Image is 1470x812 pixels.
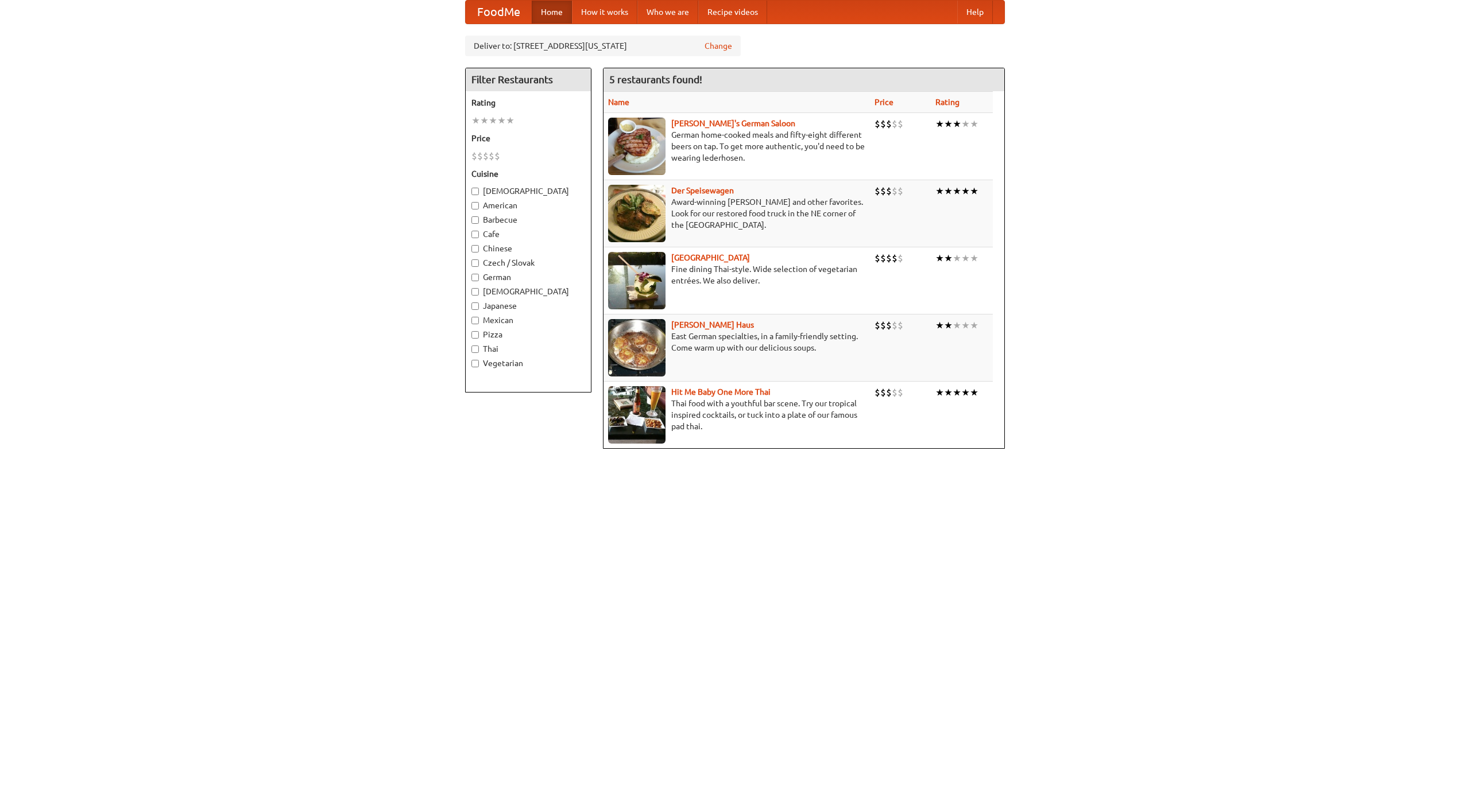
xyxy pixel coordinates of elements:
li: ★ [935,118,944,130]
label: Japanese [471,300,585,312]
input: [DEMOGRAPHIC_DATA] [471,188,479,195]
p: Thai food with a youthful bar scene. Try our tropical inspired cocktails, or tuck into a plate of... [608,398,865,432]
li: ★ [961,185,970,197]
p: Award-winning [PERSON_NAME] and other favorites. Look for our restored food truck in the NE corne... [608,196,865,231]
input: Barbecue [471,216,479,224]
a: Home [532,1,572,24]
a: Hit Me Baby One More Thai [671,387,771,397]
li: ★ [961,252,970,265]
p: Fine dining Thai-style. Wide selection of vegetarian entrées. We also deliver. [608,263,865,286]
input: Vegetarian [471,360,479,367]
li: $ [892,118,898,130]
li: $ [892,386,898,399]
li: ★ [961,319,970,332]
input: Chinese [471,245,479,252]
a: FoodMe [466,1,532,24]
li: ★ [953,185,961,197]
li: ★ [935,252,944,265]
a: Der Speisewagen [671,186,734,195]
li: ★ [961,118,970,130]
li: $ [875,252,880,265]
a: Help [957,1,993,24]
li: ★ [489,114,497,127]
h5: Price [471,133,585,144]
li: ★ [961,386,970,399]
li: $ [875,319,880,332]
li: ★ [480,114,489,127]
input: Mexican [471,317,479,324]
p: German home-cooked meals and fifty-eight different beers on tap. To get more authentic, you'd nee... [608,129,865,164]
input: Pizza [471,331,479,339]
a: [PERSON_NAME]'s German Saloon [671,119,795,128]
a: Recipe videos [698,1,767,24]
a: How it works [572,1,637,24]
input: Japanese [471,302,479,310]
li: $ [875,386,880,399]
li: ★ [944,185,953,197]
input: Czech / Slovak [471,259,479,267]
li: $ [886,185,892,197]
li: $ [880,185,886,197]
li: $ [898,252,903,265]
label: Czech / Slovak [471,257,585,269]
p: East German specialties, in a family-friendly setting. Come warm up with our delicious soups. [608,331,865,353]
a: Rating [935,98,960,107]
li: $ [880,252,886,265]
li: $ [483,150,489,162]
li: $ [875,118,880,130]
label: Cafe [471,228,585,240]
li: ★ [944,386,953,399]
li: ★ [944,118,953,130]
li: $ [886,252,892,265]
li: ★ [970,118,978,130]
li: $ [875,185,880,197]
li: $ [477,150,483,162]
li: ★ [471,114,480,127]
img: esthers.jpg [608,118,666,175]
li: ★ [935,185,944,197]
li: $ [886,118,892,130]
label: Thai [471,343,585,355]
h4: Filter Restaurants [466,68,591,91]
li: $ [494,150,500,162]
li: $ [880,386,886,399]
li: ★ [953,319,961,332]
li: ★ [970,185,978,197]
img: satay.jpg [608,252,666,309]
label: Chinese [471,243,585,254]
li: $ [898,185,903,197]
li: $ [886,319,892,332]
img: kohlhaus.jpg [608,319,666,376]
li: $ [892,319,898,332]
li: ★ [970,252,978,265]
label: Mexican [471,314,585,326]
li: $ [898,386,903,399]
li: $ [886,386,892,399]
a: [PERSON_NAME] Haus [671,320,754,329]
input: [DEMOGRAPHIC_DATA] [471,288,479,296]
input: Cafe [471,231,479,238]
li: ★ [497,114,506,127]
label: [DEMOGRAPHIC_DATA] [471,286,585,297]
li: ★ [970,386,978,399]
a: Change [705,40,732,52]
li: ★ [944,319,953,332]
a: Price [875,98,893,107]
li: ★ [935,386,944,399]
li: ★ [506,114,514,127]
li: ★ [944,252,953,265]
a: Who we are [637,1,698,24]
li: $ [880,118,886,130]
li: ★ [953,252,961,265]
label: Vegetarian [471,358,585,369]
li: $ [489,150,494,162]
li: $ [892,185,898,197]
label: German [471,271,585,283]
li: ★ [953,118,961,130]
li: $ [880,319,886,332]
div: Deliver to: [STREET_ADDRESS][US_STATE] [465,36,741,56]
